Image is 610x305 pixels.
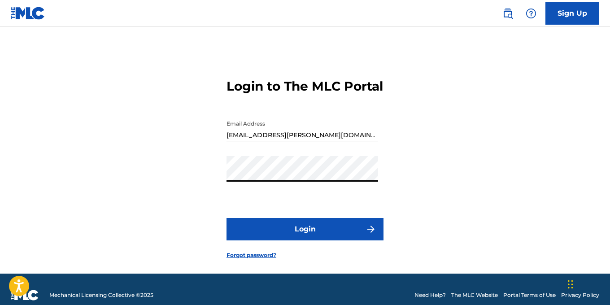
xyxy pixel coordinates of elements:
[522,4,540,22] div: Help
[499,4,517,22] a: Public Search
[565,262,610,305] iframe: Chat Widget
[414,291,446,299] a: Need Help?
[561,291,599,299] a: Privacy Policy
[451,291,498,299] a: The MLC Website
[502,8,513,19] img: search
[227,251,276,259] a: Forgot password?
[227,78,383,94] h3: Login to The MLC Portal
[526,8,536,19] img: help
[11,290,39,301] img: logo
[503,291,556,299] a: Portal Terms of Use
[366,224,376,235] img: f7272a7cc735f4ea7f67.svg
[49,291,153,299] span: Mechanical Licensing Collective © 2025
[545,2,599,25] a: Sign Up
[568,271,573,298] div: Drag
[11,7,45,20] img: MLC Logo
[227,218,383,240] button: Login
